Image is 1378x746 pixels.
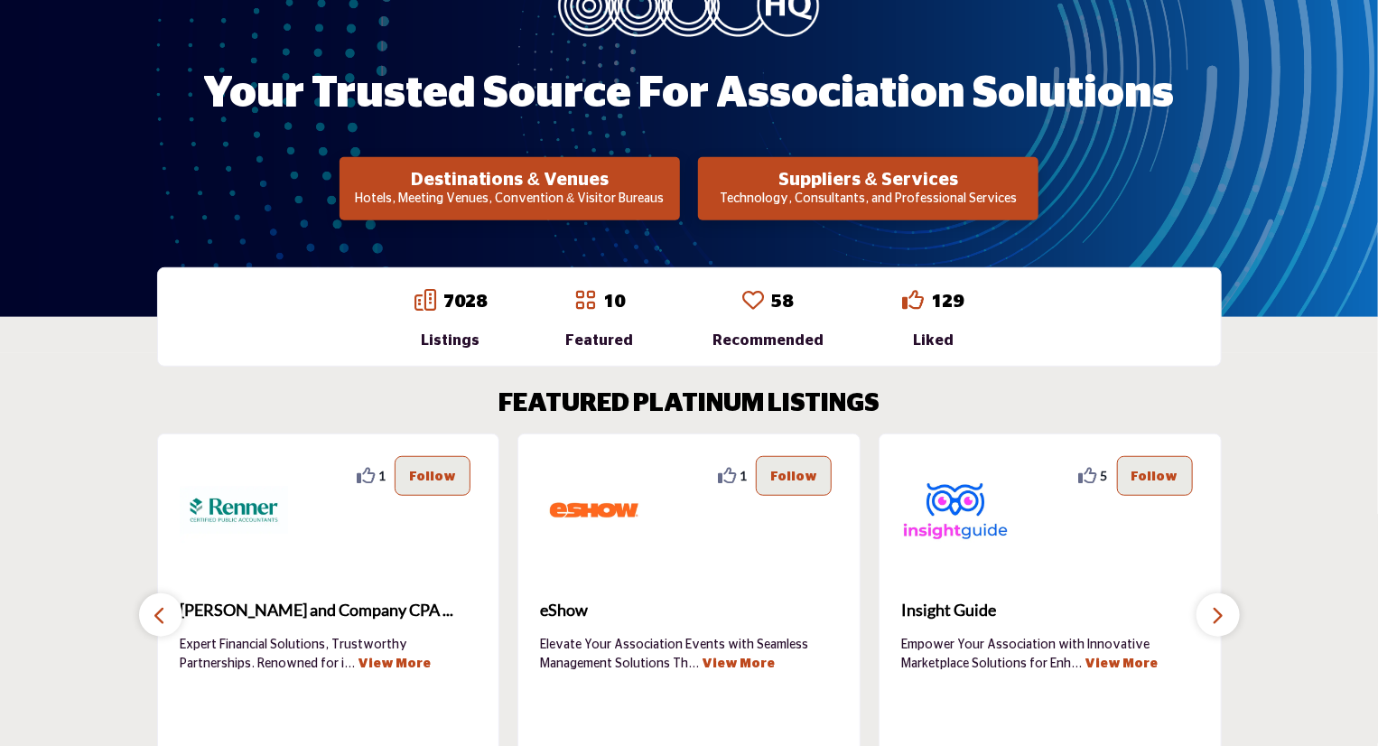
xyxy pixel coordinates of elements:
[703,191,1033,209] p: Technology, Consultants, and Professional Services
[902,289,924,311] i: Go to Liked
[540,598,838,622] span: eShow
[395,456,470,496] button: Follow
[204,66,1175,122] h1: Your Trusted Source for Association Solutions
[901,598,1199,622] span: Insight Guide
[443,293,487,311] a: 7028
[688,657,699,670] span: ...
[901,636,1199,672] p: Empower Your Association with Innovative Marketplace Solutions for Enh
[703,169,1033,191] h2: Suppliers & Services
[498,389,880,420] h2: FEATURED PLATINUM LISTINGS
[902,330,964,351] div: Liked
[1117,456,1193,496] button: Follow
[340,157,680,220] button: Destinations & Venues Hotels, Meeting Venues, Convention & Visitor Bureaus
[180,636,478,672] p: Expert Financial Solutions, Trustworthy Partnerships. Renowned for i
[771,293,793,311] a: 58
[414,330,487,351] div: Listings
[409,466,456,486] p: Follow
[740,466,747,485] span: 1
[180,598,478,622] span: [PERSON_NAME] and Company CPA ...
[702,657,775,670] a: View More
[565,330,633,351] div: Featured
[931,293,964,311] a: 129
[358,657,431,670] a: View More
[901,456,1010,564] img: Insight Guide
[1071,657,1082,670] span: ...
[180,586,478,635] b: Renner and Company CPA PC
[540,636,838,672] p: Elevate Your Association Events with Seamless Management Solutions Th
[344,657,355,670] span: ...
[180,456,288,564] img: Renner and Company CPA PC
[1101,466,1108,485] span: 5
[180,586,478,635] a: [PERSON_NAME] and Company CPA ...
[901,586,1199,635] a: Insight Guide
[540,456,648,564] img: eShow
[574,289,596,314] a: Go to Featured
[378,466,386,485] span: 1
[770,466,817,486] p: Follow
[698,157,1038,220] button: Suppliers & Services Technology, Consultants, and Professional Services
[756,456,832,496] button: Follow
[345,169,675,191] h2: Destinations & Venues
[1085,657,1158,670] a: View More
[742,289,764,314] a: Go to Recommended
[540,586,838,635] a: eShow
[1131,466,1178,486] p: Follow
[603,293,625,311] a: 10
[345,191,675,209] p: Hotels, Meeting Venues, Convention & Visitor Bureaus
[712,330,824,351] div: Recommended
